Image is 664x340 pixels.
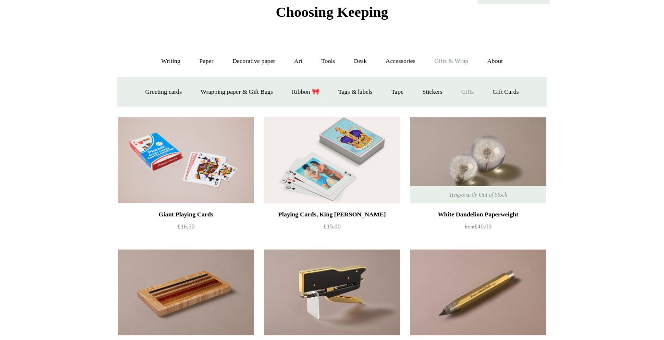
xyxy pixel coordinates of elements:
img: Playing Cards, King Charles III [264,117,400,203]
img: Brass Kaweco Sketch up 5.6mm Clutch Pencil [410,249,546,336]
a: Gifts & Wrap [426,49,477,74]
a: Choosing Keeping [276,12,388,18]
span: £15.00 [323,223,341,230]
a: White Dandelion Paperweight from£40.00 [410,209,546,248]
a: Playing Cards, King Charles III Playing Cards, King Charles III [264,117,400,203]
a: Decorative paper [224,49,284,74]
a: Accessories [377,49,424,74]
a: Giant Playing Cards £16.50 [118,209,254,248]
a: Art [285,49,311,74]
span: from [465,224,474,229]
div: White Dandelion Paperweight [412,209,544,220]
img: Hand Held Black and Gold Zenith 6/4 Plier Stapler [264,249,400,336]
span: £40.00 [465,223,492,230]
a: Greeting cards [136,79,190,105]
img: "Woods" Pencil Set [118,249,254,336]
a: Ribbon 🎀 [283,79,328,105]
a: "Woods" Pencil Set "Woods" Pencil Set [118,249,254,336]
a: Paper [191,49,222,74]
img: Giant Playing Cards [118,117,254,203]
a: About [479,49,512,74]
a: Brass Kaweco Sketch up 5.6mm Clutch Pencil Brass Kaweco Sketch up 5.6mm Clutch Pencil [410,249,546,336]
span: Choosing Keeping [276,4,388,20]
a: Tools [313,49,344,74]
a: Playing Cards, King [PERSON_NAME] £15.00 [264,209,400,248]
a: Wrapping paper & Gift Bags [192,79,282,105]
a: Giant Playing Cards Giant Playing Cards [118,117,254,203]
a: Writing [153,49,189,74]
a: White Dandelion Paperweight White Dandelion Paperweight Temporarily Out of Stock [410,117,546,203]
span: £16.50 [177,223,195,230]
div: Playing Cards, King [PERSON_NAME] [266,209,398,220]
a: Tape [383,79,412,105]
a: Hand Held Black and Gold Zenith 6/4 Plier Stapler Hand Held Black and Gold Zenith 6/4 Plier Stapler [264,249,400,336]
div: Giant Playing Cards [120,209,252,220]
img: White Dandelion Paperweight [410,117,546,203]
a: Gift Cards [484,79,528,105]
span: Temporarily Out of Stock [439,186,516,203]
a: Desk [345,49,376,74]
a: Stickers [414,79,451,105]
a: Tags & labels [330,79,381,105]
a: Gifts [453,79,482,105]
